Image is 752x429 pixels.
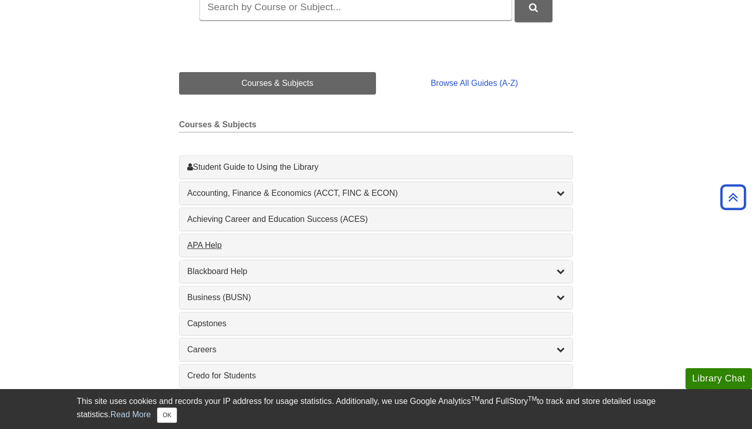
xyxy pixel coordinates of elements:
[187,344,565,356] a: Careers
[685,368,752,389] button: Library Chat
[187,187,565,199] a: Accounting, Finance & Economics (ACCT, FINC & ECON)
[376,72,573,95] a: Browse All Guides (A-Z)
[187,265,565,278] a: Blackboard Help
[471,395,479,402] sup: TM
[187,318,565,330] a: Capstones
[717,190,749,204] a: Back to Top
[179,72,376,95] a: Courses & Subjects
[187,213,565,225] a: Achieving Career and Education Success (ACES)
[187,370,565,382] a: Credo for Students
[529,3,538,12] i: Search Library Guides
[179,120,573,132] h2: Courses & Subjects
[528,395,537,402] sup: TM
[187,239,565,252] a: APA Help
[77,395,675,423] div: This site uses cookies and records your IP address for usage statistics. Additionally, we use Goo...
[187,161,565,173] a: Student Guide to Using the Library
[157,408,177,423] button: Close
[110,410,151,419] a: Read More
[187,291,565,304] a: Business (BUSN)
